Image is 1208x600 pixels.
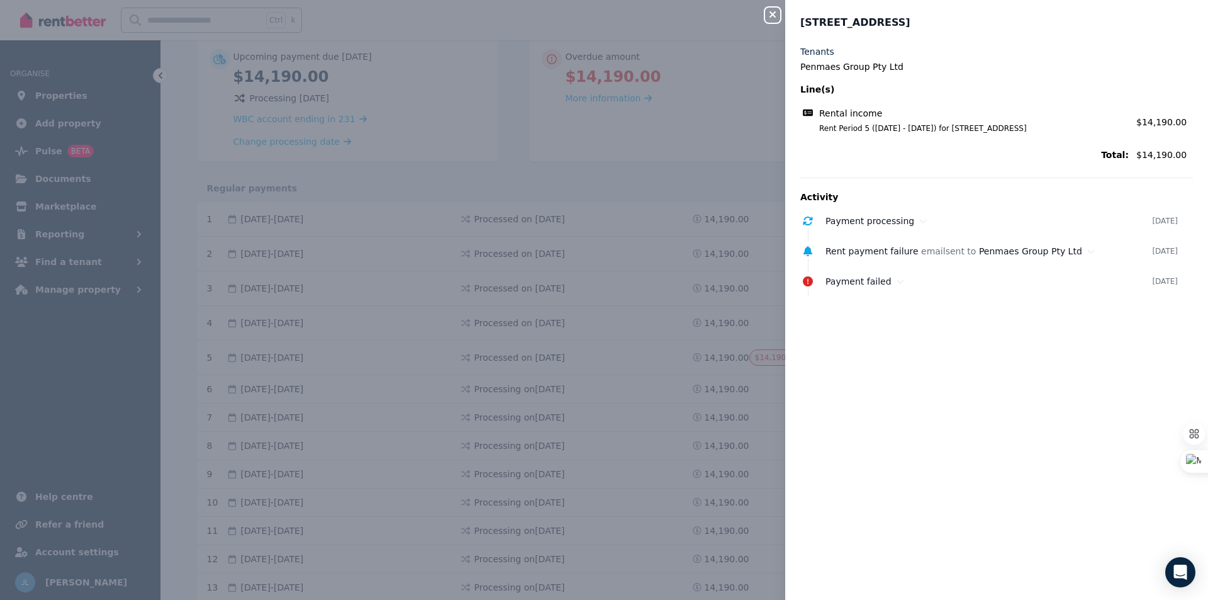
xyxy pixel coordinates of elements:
[819,107,882,120] span: Rental income
[800,60,1193,73] legend: Penmaes Group Pty Ltd
[1136,149,1193,161] span: $14,190.00
[825,276,892,286] span: Payment failed
[979,246,1082,256] span: Penmaes Group Pty Ltd
[804,123,1129,133] span: Rent Period 5 ([DATE] - [DATE]) for [STREET_ADDRESS]
[825,245,1152,258] div: email sent to
[800,15,910,30] span: [STREET_ADDRESS]
[800,83,1129,96] span: Line(s)
[800,45,834,58] label: Tenants
[1165,557,1195,587] div: Open Intercom Messenger
[1136,117,1187,127] span: $14,190.00
[800,149,1129,161] span: Total:
[825,246,919,256] span: Rent payment failure
[825,216,914,226] span: Payment processing
[1152,216,1178,226] time: [DATE]
[800,191,1193,203] p: Activity
[1152,246,1178,256] time: [DATE]
[1152,276,1178,286] time: [DATE]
